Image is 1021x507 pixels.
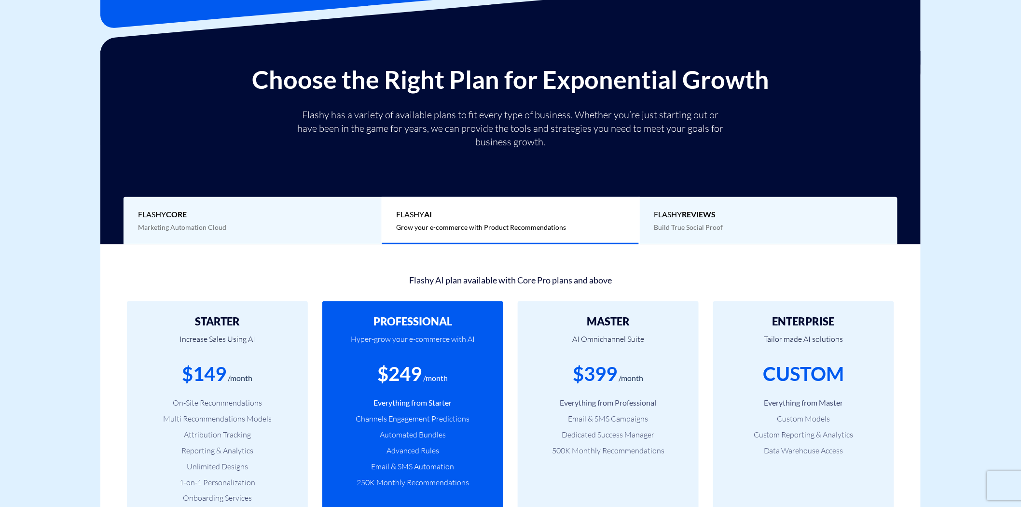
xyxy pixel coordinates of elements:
[337,413,489,424] li: Channels Engagement Predictions
[424,373,448,384] div: /month
[141,493,293,504] li: Onboarding Services
[166,210,187,219] b: Core
[141,327,293,360] p: Increase Sales Using AI
[293,108,728,149] p: Flashy has a variety of available plans to fit every type of business. Whether you’re just starti...
[654,223,723,231] span: Build True Social Proof
[728,429,880,440] li: Custom Reporting & Analytics
[141,445,293,456] li: Reporting & Analytics
[182,360,227,388] div: $149
[532,429,684,440] li: Dedicated Success Manager
[532,445,684,456] li: 500K Monthly Recommendations
[138,223,226,231] span: Marketing Automation Cloud
[728,327,880,360] p: Tailor made AI solutions
[141,397,293,408] li: On-Site Recommendations
[532,413,684,424] li: Email & SMS Campaigns
[141,316,293,327] h2: STARTER
[141,429,293,440] li: Attribution Tracking
[728,316,880,327] h2: ENTERPRISE
[108,66,913,93] h2: Choose the Right Plan for Exponential Growth
[337,327,489,360] p: Hyper-grow your e-commerce with AI
[378,360,422,388] div: $249
[532,327,684,360] p: AI Omnichannel Suite
[424,210,432,219] b: AI
[141,413,293,424] li: Multi Recommendations Models
[573,360,618,388] div: $399
[396,209,624,220] span: Flashy
[728,413,880,424] li: Custom Models
[763,360,844,388] div: CUSTOM
[728,445,880,456] li: Data Warehouse Access
[141,461,293,472] li: Unlimited Designs
[120,271,901,287] div: Flashy AI plan available with Core Pro plans and above
[337,477,489,488] li: 250K Monthly Recommendations
[337,429,489,440] li: Automated Bundles
[138,209,366,220] span: Flashy
[228,373,253,384] div: /month
[682,210,716,219] b: REVIEWS
[532,397,684,408] li: Everything from Professional
[654,209,883,220] span: Flashy
[728,397,880,408] li: Everything from Master
[396,223,566,231] span: Grow your e-commerce with Product Recommendations
[532,316,684,327] h2: MASTER
[619,373,644,384] div: /month
[337,397,489,408] li: Everything from Starter
[337,461,489,472] li: Email & SMS Automation
[337,316,489,327] h2: PROFESSIONAL
[337,445,489,456] li: Advanced Rules
[141,477,293,488] li: 1-on-1 Personalization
